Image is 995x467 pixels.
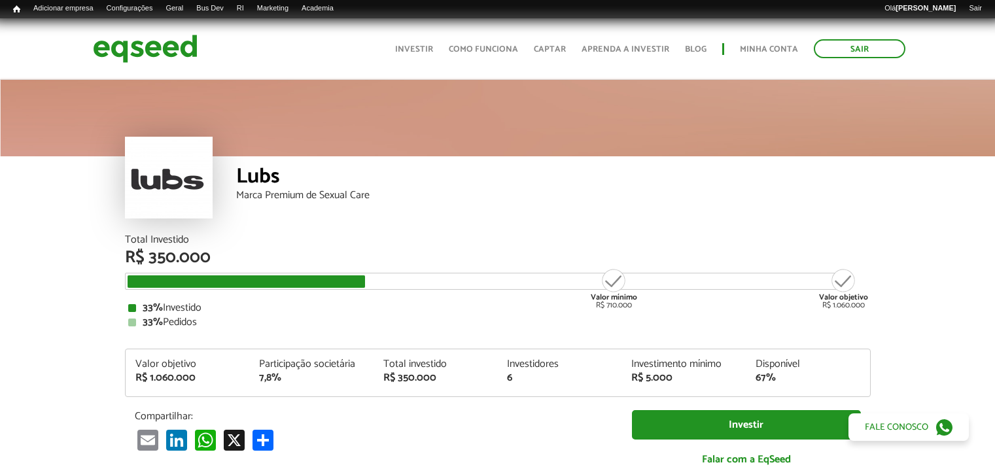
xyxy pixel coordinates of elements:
div: Total Investido [125,235,871,245]
div: Valor objetivo [135,359,240,370]
strong: Valor objetivo [819,291,868,303]
a: Sair [962,3,988,14]
strong: 33% [143,299,163,317]
a: Olá[PERSON_NAME] [878,3,962,14]
strong: [PERSON_NAME] [896,4,956,12]
a: Marketing [251,3,295,14]
a: Geral [159,3,190,14]
div: Investidores [507,359,612,370]
a: Adicionar empresa [27,3,100,14]
a: Sair [814,39,905,58]
a: Investir [632,410,861,440]
div: R$ 350.000 [383,373,488,383]
div: Investimento mínimo [631,359,736,370]
div: R$ 1.060.000 [819,268,868,309]
span: Início [13,5,20,14]
strong: 33% [143,313,163,331]
a: Minha conta [740,45,798,54]
a: Como funciona [449,45,518,54]
div: 67% [756,373,860,383]
div: R$ 1.060.000 [135,373,240,383]
div: Disponível [756,359,860,370]
div: 6 [507,373,612,383]
div: Participação societária [259,359,364,370]
a: Fale conosco [848,413,969,441]
a: Bus Dev [190,3,230,14]
a: Investir [395,45,433,54]
img: EqSeed [93,31,198,66]
div: R$ 350.000 [125,249,871,266]
a: Blog [685,45,707,54]
div: Total investido [383,359,488,370]
a: LinkedIn [164,429,190,451]
div: R$ 5.000 [631,373,736,383]
div: Pedidos [128,317,867,328]
p: Compartilhar: [135,410,612,423]
a: Email [135,429,161,451]
div: R$ 710.000 [589,268,638,309]
a: Configurações [100,3,160,14]
a: Academia [295,3,340,14]
strong: Valor mínimo [591,291,637,303]
a: Captar [534,45,566,54]
a: Aprenda a investir [582,45,669,54]
div: Investido [128,303,867,313]
a: RI [230,3,251,14]
div: Marca Premium de Sexual Care [236,190,871,201]
a: WhatsApp [192,429,218,451]
div: Lubs [236,166,871,190]
a: Início [7,3,27,16]
div: 7,8% [259,373,364,383]
a: X [221,429,247,451]
a: Compartilhar [250,429,276,451]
